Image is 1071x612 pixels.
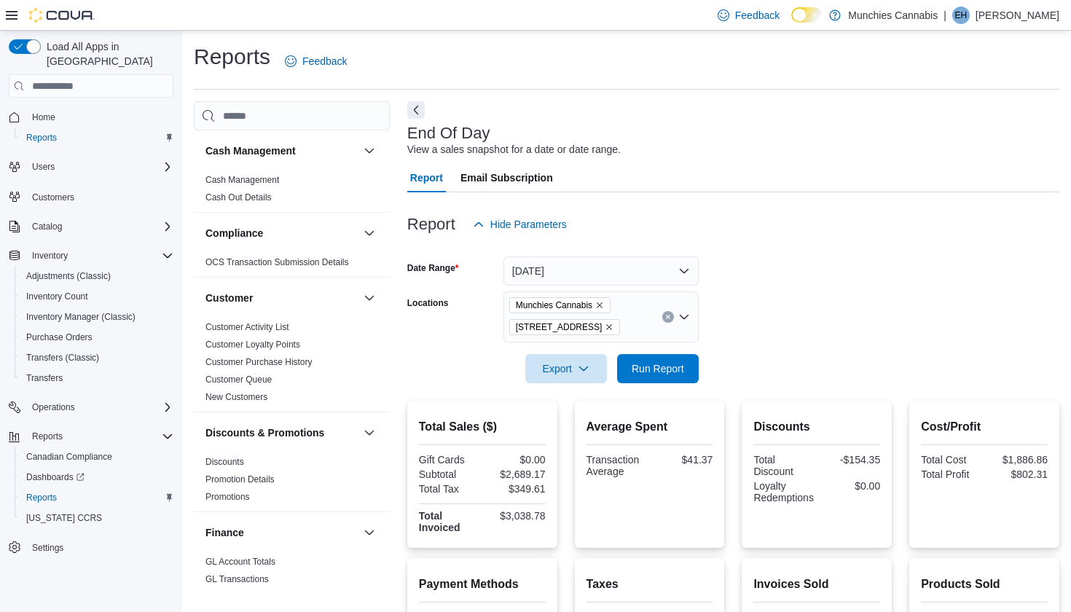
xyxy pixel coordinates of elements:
[490,217,567,232] span: Hide Parameters
[921,468,981,480] div: Total Profit
[20,509,173,527] span: Washington CCRS
[15,348,179,368] button: Transfers (Classic)
[361,289,378,307] button: Customer
[194,453,390,511] div: Discounts & Promotions
[509,297,611,313] span: Munchies Cannabis
[205,175,279,185] a: Cash Management
[632,361,684,376] span: Run Report
[20,288,173,305] span: Inventory Count
[26,331,93,343] span: Purchase Orders
[26,158,60,176] button: Users
[955,7,968,24] span: EH
[41,39,173,68] span: Load All Apps in [GEOGRAPHIC_DATA]
[419,468,479,480] div: Subtotal
[205,291,358,305] button: Customer
[205,144,296,158] h3: Cash Management
[20,267,117,285] a: Adjustments (Classic)
[205,574,269,584] a: GL Transactions
[194,553,390,594] div: Finance
[32,250,68,262] span: Inventory
[3,157,179,177] button: Users
[20,129,173,146] span: Reports
[26,538,173,557] span: Settings
[205,192,272,203] a: Cash Out Details
[753,480,814,503] div: Loyalty Redemptions
[26,311,136,323] span: Inventory Manager (Classic)
[20,329,173,346] span: Purchase Orders
[15,508,179,528] button: [US_STATE] CCRS
[205,492,250,502] a: Promotions
[32,192,74,203] span: Customers
[32,111,55,123] span: Home
[194,254,390,277] div: Compliance
[20,448,173,466] span: Canadian Compliance
[20,329,98,346] a: Purchase Orders
[15,307,179,327] button: Inventory Manager (Classic)
[26,189,80,206] a: Customers
[26,109,61,126] a: Home
[485,468,546,480] div: $2,689.17
[194,171,390,212] div: Cash Management
[205,525,358,540] button: Finance
[586,454,647,477] div: Transaction Average
[662,311,674,323] button: Clear input
[848,7,938,24] p: Munchies Cannabis
[205,291,253,305] h3: Customer
[15,368,179,388] button: Transfers
[503,256,699,286] button: [DATE]
[205,557,275,567] a: GL Account Totals
[3,186,179,207] button: Customers
[410,163,443,192] span: Report
[407,262,459,274] label: Date Range
[361,524,378,541] button: Finance
[15,447,179,467] button: Canadian Compliance
[26,399,173,416] span: Operations
[20,129,63,146] a: Reports
[205,525,244,540] h3: Finance
[20,509,108,527] a: [US_STATE] CCRS
[29,8,95,23] img: Cova
[791,7,822,23] input: Dark Mode
[15,266,179,286] button: Adjustments (Classic)
[467,210,573,239] button: Hide Parameters
[820,454,880,466] div: -$154.35
[407,125,490,142] h3: End Of Day
[361,424,378,442] button: Discounts & Promotions
[15,127,179,148] button: Reports
[205,257,349,267] a: OCS Transaction Submission Details
[3,426,179,447] button: Reports
[32,221,62,232] span: Catalog
[3,537,179,558] button: Settings
[26,372,63,384] span: Transfers
[26,492,57,503] span: Reports
[26,187,173,205] span: Customers
[32,401,75,413] span: Operations
[987,454,1048,466] div: $1,886.86
[419,454,479,466] div: Gift Cards
[20,308,141,326] a: Inventory Manager (Classic)
[753,576,880,593] h2: Invoices Sold
[735,8,780,23] span: Feedback
[678,311,690,323] button: Open list of options
[419,576,546,593] h2: Payment Methods
[26,247,173,264] span: Inventory
[3,397,179,417] button: Operations
[32,542,63,554] span: Settings
[194,318,390,412] div: Customer
[15,487,179,508] button: Reports
[205,226,263,240] h3: Compliance
[279,47,353,76] a: Feedback
[32,161,55,173] span: Users
[32,431,63,442] span: Reports
[407,216,455,233] h3: Report
[26,132,57,144] span: Reports
[509,319,621,335] span: 131 Beechwood Ave
[205,392,267,402] a: New Customers
[586,576,713,593] h2: Taxes
[205,425,358,440] button: Discounts & Promotions
[26,108,173,126] span: Home
[26,247,74,264] button: Inventory
[205,340,300,350] a: Customer Loyalty Points
[753,454,814,477] div: Total Discount
[419,510,460,533] strong: Total Invoiced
